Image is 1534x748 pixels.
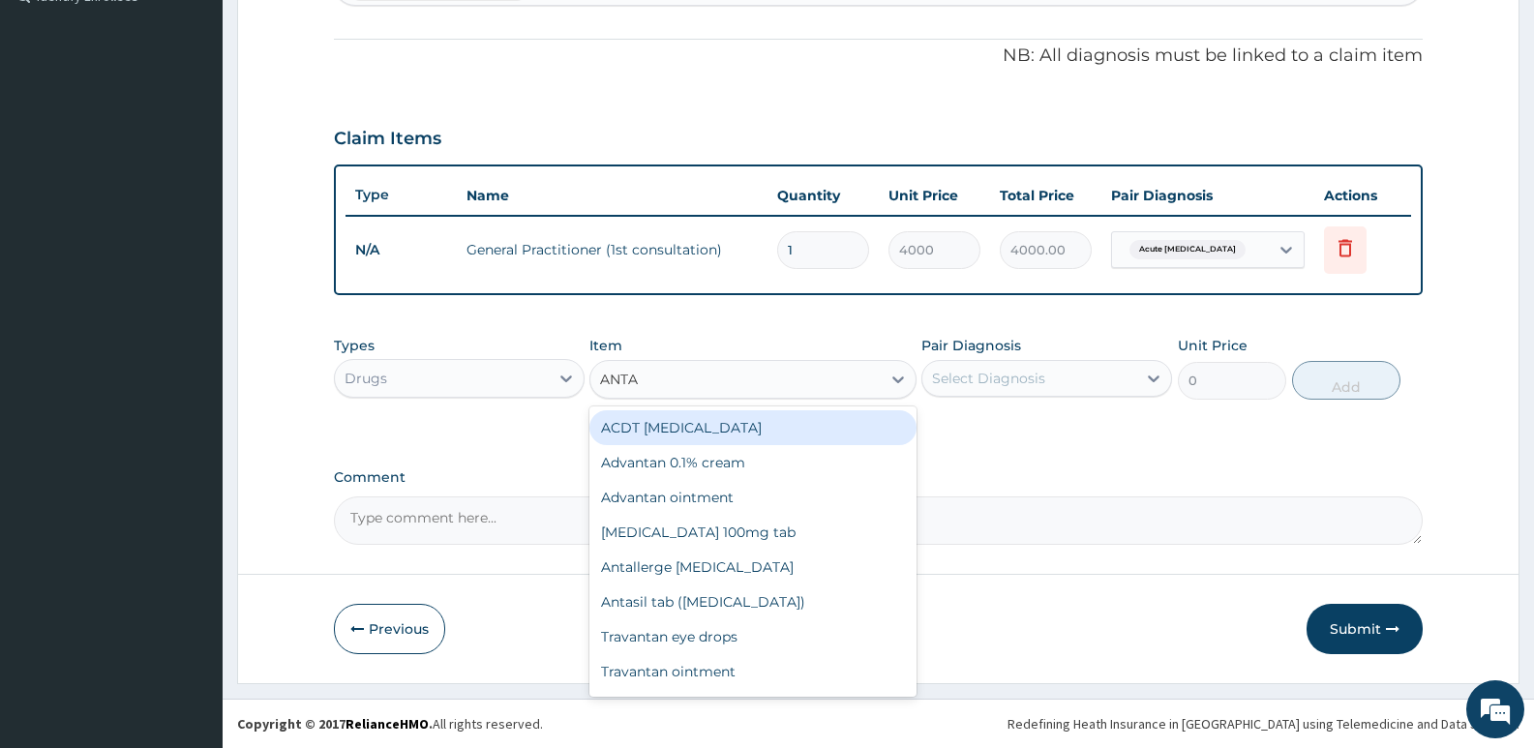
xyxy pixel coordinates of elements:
div: [MEDICAL_DATA] 100mg tab [589,515,916,550]
span: We're online! [112,244,267,439]
strong: Copyright © 2017 . [237,715,433,733]
label: Unit Price [1178,336,1248,355]
label: Types [334,338,375,354]
th: Name [457,176,767,215]
div: Antallerge [MEDICAL_DATA] [589,550,916,584]
th: Actions [1314,176,1411,215]
span: Acute [MEDICAL_DATA] [1129,240,1246,259]
div: Select Diagnosis [932,369,1045,388]
div: Travantan eye drops [589,619,916,654]
img: d_794563401_company_1708531726252_794563401 [36,97,78,145]
button: Previous [334,604,445,654]
div: Minimize live chat window [317,10,364,56]
label: Item [589,336,622,355]
th: Type [346,177,457,213]
button: Submit [1307,604,1423,654]
th: Quantity [767,176,879,215]
div: Antasil tab ([MEDICAL_DATA]) [589,584,916,619]
div: Advantan 0.1% cream [589,445,916,480]
a: RelianceHMO [346,715,429,733]
div: Travantan ointment [589,654,916,689]
p: NB: All diagnosis must be linked to a claim item [334,44,1423,69]
label: Comment [334,469,1423,486]
div: ACDT [MEDICAL_DATA] [589,410,916,445]
div: Redefining Heath Insurance in [GEOGRAPHIC_DATA] using Telemedicine and Data Science! [1008,714,1519,733]
h3: Claim Items [334,129,441,150]
th: Total Price [990,176,1101,215]
label: Pair Diagnosis [921,336,1021,355]
th: Pair Diagnosis [1101,176,1314,215]
td: N/A [346,232,457,268]
div: [MEDICAL_DATA] 150mg tab [589,689,916,724]
div: Advantan ointment [589,480,916,515]
textarea: Type your message and hit 'Enter' [10,528,369,596]
button: Add [1292,361,1400,400]
div: Chat with us now [101,108,325,134]
footer: All rights reserved. [223,699,1534,748]
th: Unit Price [879,176,990,215]
div: Drugs [345,369,387,388]
td: General Practitioner (1st consultation) [457,230,767,269]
